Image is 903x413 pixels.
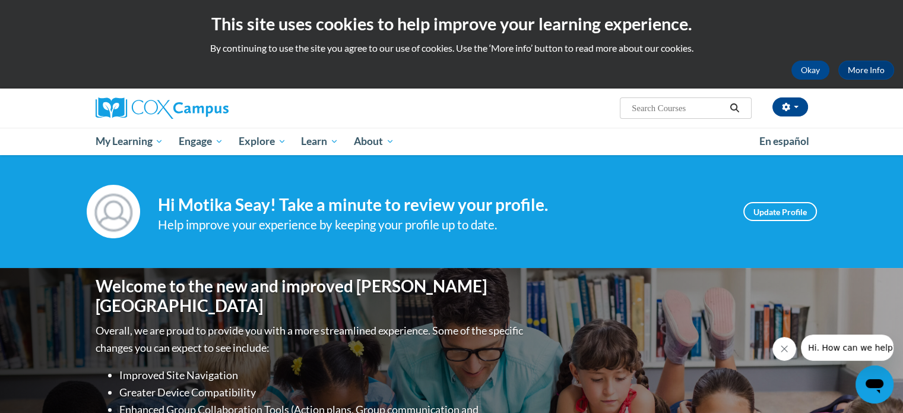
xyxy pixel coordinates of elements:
a: Learn [293,128,346,155]
li: Greater Device Compatibility [119,384,526,401]
a: My Learning [88,128,172,155]
div: Main menu [78,128,826,155]
span: Engage [179,134,223,149]
iframe: Button to launch messaging window [856,365,894,403]
a: About [346,128,402,155]
a: Update Profile [743,202,817,221]
li: Improved Site Navigation [119,367,526,384]
a: Engage [171,128,231,155]
iframe: Close message [772,337,796,361]
button: Search [725,101,743,115]
a: En español [752,129,817,154]
img: Cox Campus [96,97,229,119]
p: By continuing to use the site you agree to our use of cookies. Use the ‘More info’ button to read... [9,42,894,55]
a: Cox Campus [96,97,321,119]
button: Account Settings [772,97,808,116]
span: About [354,134,394,149]
span: Learn [301,134,338,149]
p: Overall, we are proud to provide you with a more streamlined experience. Some of the specific cha... [96,322,526,357]
input: Search Courses [630,101,725,115]
span: En español [759,135,809,147]
a: More Info [838,61,894,80]
span: My Learning [95,134,163,149]
img: Profile Image [87,185,140,238]
h1: Welcome to the new and improved [PERSON_NAME][GEOGRAPHIC_DATA] [96,276,526,316]
a: Explore [231,128,294,155]
span: Hi. How can we help? [7,8,96,18]
iframe: Message from company [801,335,894,361]
span: Explore [239,134,286,149]
h4: Hi Motika Seay! Take a minute to review your profile. [158,195,725,215]
h2: This site uses cookies to help improve your learning experience. [9,12,894,36]
button: Okay [791,61,829,80]
div: Help improve your experience by keeping your profile up to date. [158,215,725,235]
